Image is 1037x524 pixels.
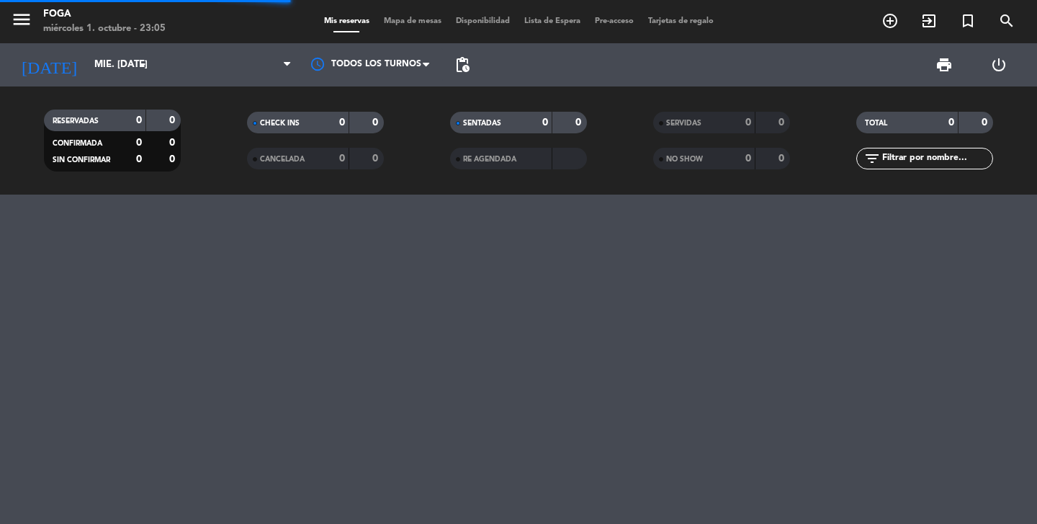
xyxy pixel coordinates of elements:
i: search [998,12,1015,30]
div: miércoles 1. octubre - 23:05 [43,22,166,36]
strong: 0 [372,154,381,164]
button: menu [11,9,32,35]
i: [DATE] [11,49,87,81]
span: Disponibilidad [449,17,517,25]
strong: 0 [136,154,142,164]
strong: 0 [948,117,954,128]
span: SENTADAS [463,120,501,127]
i: menu [11,9,32,30]
strong: 0 [778,117,787,128]
span: CONFIRMADA [53,140,102,147]
i: arrow_drop_down [134,56,151,74]
i: add_circle_outline [881,12,899,30]
span: Pre-acceso [588,17,641,25]
strong: 0 [745,154,751,164]
strong: 0 [575,117,584,128]
span: SERVIDAS [666,120,701,127]
div: LOG OUT [971,43,1026,86]
strong: 0 [745,117,751,128]
span: Tarjetas de regalo [641,17,721,25]
span: SIN CONFIRMAR [53,156,110,164]
div: FOGA [43,7,166,22]
span: TOTAL [865,120,887,127]
strong: 0 [339,117,345,128]
span: Mapa de mesas [377,17,449,25]
span: RESERVADAS [53,117,99,125]
span: CHECK INS [260,120,300,127]
strong: 0 [169,154,178,164]
i: turned_in_not [959,12,977,30]
strong: 0 [169,138,178,148]
span: pending_actions [454,56,471,74]
input: Filtrar por nombre... [881,151,992,166]
span: Mis reservas [317,17,377,25]
i: power_settings_new [990,56,1007,74]
span: Lista de Espera [517,17,588,25]
strong: 0 [339,154,345,164]
strong: 0 [778,154,787,164]
strong: 0 [372,117,381,128]
span: NO SHOW [666,156,703,163]
span: RE AGENDADA [463,156,516,163]
strong: 0 [982,117,990,128]
i: exit_to_app [920,12,938,30]
strong: 0 [136,138,142,148]
span: print [935,56,953,74]
i: filter_list [863,150,881,167]
strong: 0 [169,115,178,125]
strong: 0 [542,117,548,128]
span: CANCELADA [260,156,305,163]
strong: 0 [136,115,142,125]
